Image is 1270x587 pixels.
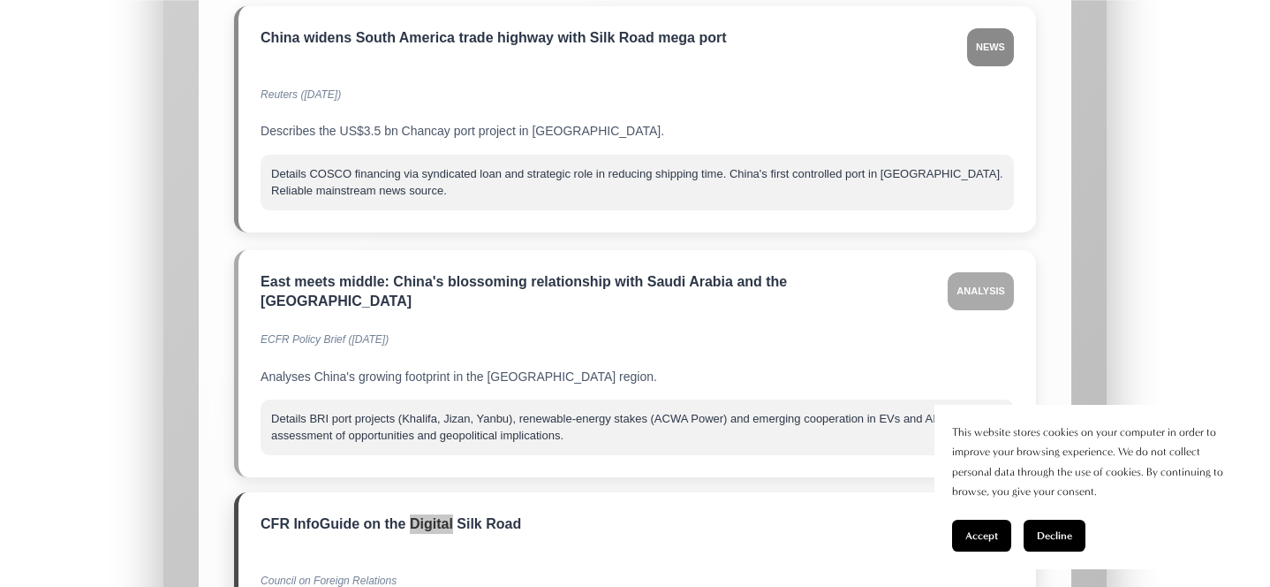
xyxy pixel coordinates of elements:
[1037,530,1072,542] span: Decline
[261,515,939,534] div: CFR InfoGuide on the Digital Silk Road
[261,155,1014,210] div: Details COSCO financing via syndicated loan and strategic role in reducing shipping time. China's...
[934,405,1252,569] section: Cookie banner
[1024,520,1085,552] button: Decline
[952,520,1011,552] button: Accept
[261,400,1014,455] div: Details BRI port projects (Khalifa, Jizan, Yanbu), renewable-energy stakes (ACWA Power) and emerg...
[965,530,998,542] span: Accept
[952,423,1235,502] p: This website stores cookies on your computer in order to improve your browsing experience. We do ...
[261,367,1014,386] div: Analyses China's growing footprint in the [GEOGRAPHIC_DATA] region.
[948,272,1014,310] span: Analysis
[261,28,954,48] div: China widens South America trade highway with Silk Road mega port
[261,324,1014,355] div: ECFR Policy Brief ([DATE])
[261,272,934,312] div: East meets middle: China's blossoming relationship with Saudi Arabia and the [GEOGRAPHIC_DATA]
[261,121,1014,141] div: Describes the US$3.5 bn Chancay port project in [GEOGRAPHIC_DATA].
[967,28,1014,66] span: News
[261,80,1014,111] div: Reuters ([DATE])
